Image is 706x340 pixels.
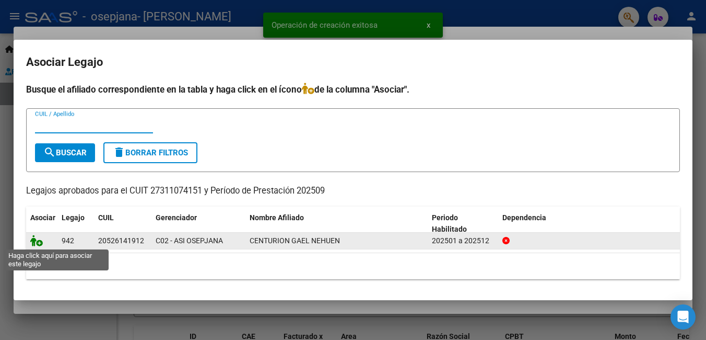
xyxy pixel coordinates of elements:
[26,83,680,96] h4: Busque el afiliado correspondiente en la tabla y haga click en el ícono de la columna "Asociar".
[57,207,94,241] datatable-header-cell: Legajo
[432,213,467,234] span: Periodo Habilitado
[26,207,57,241] datatable-header-cell: Asociar
[26,253,680,279] div: 1 registros
[250,213,304,222] span: Nombre Afiliado
[245,207,428,241] datatable-header-cell: Nombre Afiliado
[43,148,87,157] span: Buscar
[103,142,197,163] button: Borrar Filtros
[26,52,680,72] h2: Asociar Legajo
[98,213,114,222] span: CUIL
[670,304,696,330] div: Open Intercom Messenger
[30,213,55,222] span: Asociar
[113,146,125,158] mat-icon: delete
[62,236,74,245] span: 942
[43,146,56,158] mat-icon: search
[502,213,546,222] span: Dependencia
[113,148,188,157] span: Borrar Filtros
[156,236,223,245] span: C02 - ASI OSEPJANA
[498,207,680,241] datatable-header-cell: Dependencia
[94,207,151,241] datatable-header-cell: CUIL
[62,213,85,222] span: Legajo
[98,235,144,247] div: 20526141912
[26,185,680,198] p: Legajos aprobados para el CUIT 27311074151 y Período de Prestación 202509
[250,236,340,245] span: CENTURION GAEL NEHUEN
[432,235,494,247] div: 202501 a 202512
[151,207,245,241] datatable-header-cell: Gerenciador
[156,213,197,222] span: Gerenciador
[428,207,498,241] datatable-header-cell: Periodo Habilitado
[35,143,95,162] button: Buscar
